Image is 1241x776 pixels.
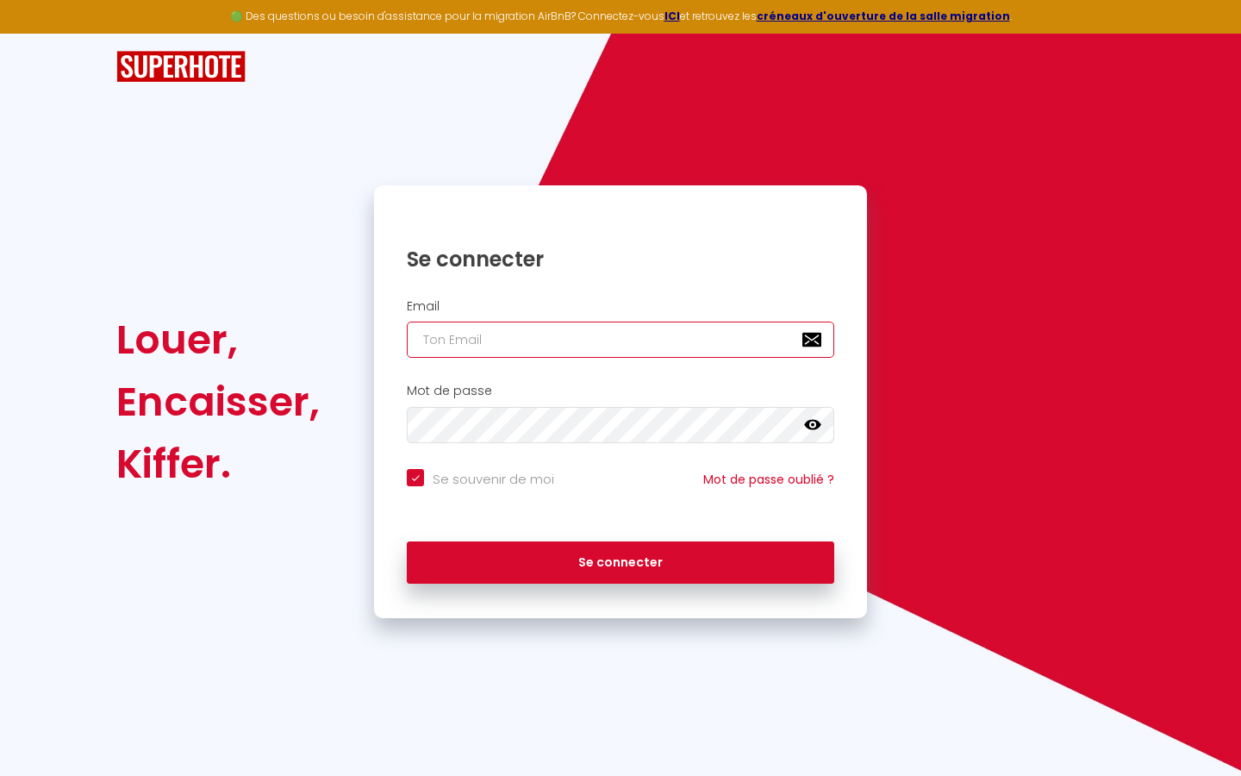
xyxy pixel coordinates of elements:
[407,384,834,398] h2: Mot de passe
[407,299,834,314] h2: Email
[14,7,65,59] button: Ouvrir le widget de chat LiveChat
[757,9,1010,23] a: créneaux d'ouverture de la salle migration
[407,541,834,585] button: Se connecter
[407,322,834,358] input: Ton Email
[116,371,320,433] div: Encaisser,
[116,51,246,83] img: SuperHote logo
[664,9,680,23] a: ICI
[116,309,320,371] div: Louer,
[703,471,834,488] a: Mot de passe oublié ?
[407,246,834,272] h1: Se connecter
[116,433,320,495] div: Kiffer.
